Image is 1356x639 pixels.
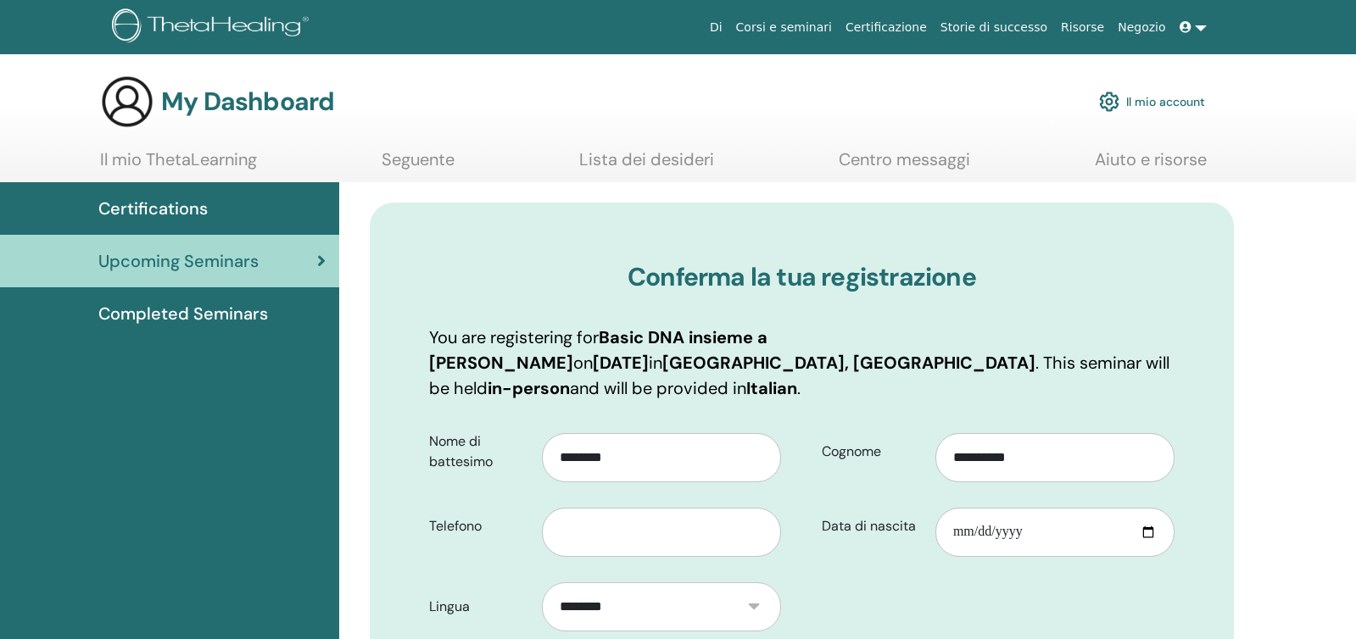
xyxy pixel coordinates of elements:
h3: Conferma la tua registrazione [429,262,1175,292]
a: Risorse [1054,12,1111,43]
a: Il mio account [1099,83,1205,120]
a: Negozio [1111,12,1172,43]
b: Italian [746,377,797,399]
p: You are registering for on in . This seminar will be held and will be provided in . [429,325,1175,401]
label: Cognome [809,436,935,468]
a: Aiuto e risorse [1095,149,1207,182]
a: Il mio ThetaLearning [100,149,257,182]
label: Telefono [416,510,543,542]
b: in-person [488,377,570,399]
a: Lista dei desideri [579,149,714,182]
label: Nome di battesimo [416,425,543,478]
a: Di [703,12,729,43]
h3: My Dashboard [161,86,334,117]
img: generic-user-icon.jpg [100,75,154,129]
label: Lingua [416,591,543,623]
a: Seguente [382,149,455,182]
a: Centro messaggi [839,149,970,182]
img: logo.png [112,8,315,47]
a: Corsi e seminari [729,12,839,43]
span: Upcoming Seminars [98,248,259,274]
span: Certifications [98,196,208,221]
b: [GEOGRAPHIC_DATA], [GEOGRAPHIC_DATA] [662,352,1035,374]
b: Basic DNA insieme a [PERSON_NAME] [429,326,767,374]
label: Data di nascita [809,510,935,542]
a: Storie di successo [934,12,1054,43]
b: [DATE] [593,352,649,374]
span: Completed Seminars [98,301,268,326]
img: cog.svg [1099,87,1119,116]
a: Certificazione [839,12,934,43]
